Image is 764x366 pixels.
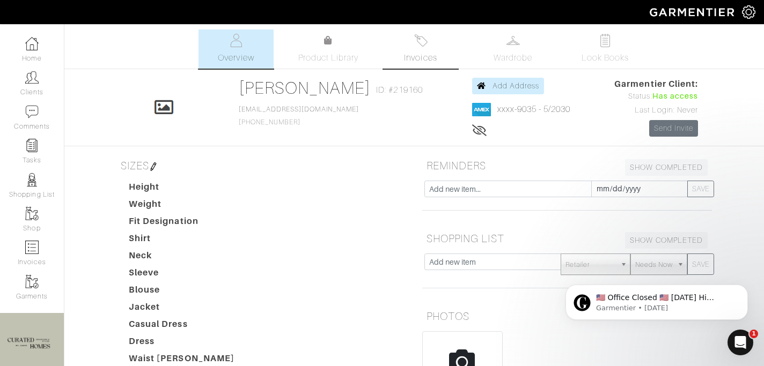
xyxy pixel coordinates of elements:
[475,29,550,69] a: Wardrobe
[750,330,758,338] span: 1
[582,51,629,64] span: Look Books
[625,159,708,176] a: SHOW COMPLETED
[25,139,39,152] img: reminder-icon-8004d30b9f0a5d33ae49ab947aed9ed385cf756f9e5892f1edd6e32f2345188e.png
[149,162,158,171] img: pen-cf24a1663064a2ec1b9c1bd2387e9de7a2fa800b781884d57f21acf72779bad2.png
[422,228,712,249] h5: SHOPPING LIST
[614,78,698,91] span: Garmentier Client:
[376,84,423,96] span: ID: #219160
[121,198,243,215] dt: Weight
[422,155,712,176] h5: REMINDERS
[493,81,540,90] span: Add Address
[121,215,243,232] dt: Fit Designation
[199,29,274,69] a: Overview
[635,254,673,275] span: Needs Now
[549,262,764,337] iframe: Intercom notifications message
[239,106,359,113] a: [EMAIL_ADDRESS][DOMAIN_NAME]
[121,335,243,352] dt: Dress
[116,155,406,176] h5: SIZES
[25,173,39,186] img: stylists-icon-eb353228a002819b7ec25b43dbf5f0378dd9e0616d9560372ff212230b889e62.png
[25,207,39,220] img: garments-icon-b7da505a4dc4fd61783c78ac3ca0ef83fa9d6f193b1c9dc38574b1d14d53ca28.png
[230,34,243,47] img: basicinfo-40fd8af6dae0f16599ec9e87c0ef1c0a1fdea2edbe929e3d69a839185d80c458.svg
[239,106,359,126] span: [PHONE_NUMBER]
[687,253,714,275] button: SAVE
[652,91,699,102] span: Has access
[121,266,243,283] dt: Sleeve
[25,105,39,118] img: comment-icon-a0a6a9ef722e966f86d9cbdc48e553b5cf19dbc54f86b18d962a5391bc8f6eb6.png
[121,301,243,318] dt: Jacket
[649,120,699,137] a: Send Invite
[422,305,712,327] h5: PHOTOS
[625,232,708,249] a: SHOW COMPLETED
[218,51,254,64] span: Overview
[383,29,458,69] a: Invoices
[121,283,243,301] dt: Blouse
[25,241,39,254] img: orders-icon-0abe47150d42831381b5fb84f609e132dff9fe21cb692f30cb5eec754e2cba89.png
[506,34,520,47] img: wardrobe-487a4870c1b7c33e795ec22d11cfc2ed9d08956e64fb3008fe2437562e282088.svg
[25,37,39,50] img: dashboard-icon-dbcd8f5a0b271acd01030246c82b418ddd0df26cd7fceb0bd07c9910d44c42f6.png
[25,275,39,288] img: garments-icon-b7da505a4dc4fd61783c78ac3ca0ef83fa9d6f193b1c9dc38574b1d14d53ca28.png
[742,5,755,19] img: gear-icon-white-bd11855cb880d31180b6d7d6211b90ccbf57a29d726f0c71d8c61bd08dd39cc2.png
[298,51,359,64] span: Product Library
[644,3,742,21] img: garmentier-logo-header-white-b43fb05a5012e4ada735d5af1a66efaba907eab6374d6393d1fbf88cb4ef424d.png
[121,249,243,266] dt: Neck
[121,232,243,249] dt: Shirt
[472,103,491,116] img: american_express-1200034d2e149cdf2cc7894a33a747db654cf6f8355cb502592f1d228b2ac700.png
[414,34,428,47] img: orders-27d20c2124de7fd6de4e0e44c1d41de31381a507db9b33961299e4e07d508b8c.svg
[614,104,698,116] div: Last Login: Never
[239,78,371,98] a: [PERSON_NAME]
[25,71,39,84] img: clients-icon-6bae9207a08558b7cb47a8932f037763ab4055f8c8b6bfacd5dc20c3e0201464.png
[599,34,612,47] img: todo-9ac3debb85659649dc8f770b8b6100bb5dab4b48dedcbae339e5042a72dfd3cc.svg
[404,51,437,64] span: Invoices
[291,34,366,64] a: Product Library
[568,29,643,69] a: Look Books
[424,181,592,197] input: Add new item...
[472,78,545,94] a: Add Address
[121,181,243,198] dt: Height
[424,253,561,270] input: Add new item
[497,104,571,114] a: xxxx-9035 - 5/2030
[728,330,753,355] iframe: Intercom live chat
[565,254,616,275] span: Retailer
[614,91,698,102] div: Status:
[121,318,243,335] dt: Casual Dress
[494,51,532,64] span: Wardrobe
[687,181,714,197] button: SAVE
